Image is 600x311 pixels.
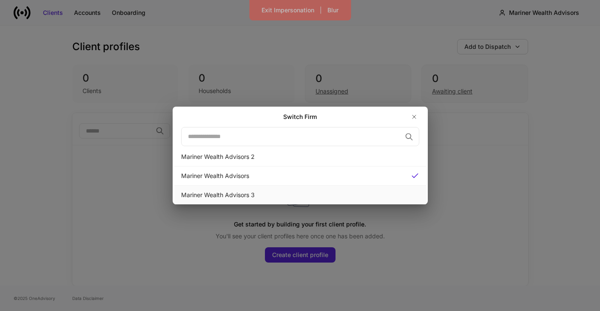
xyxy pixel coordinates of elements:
h2: Switch Firm [283,113,317,121]
div: Mariner Wealth Advisors [181,172,404,180]
div: Mariner Wealth Advisors 2 [181,153,419,161]
div: Blur [327,6,338,14]
div: Exit Impersonation [262,6,314,14]
div: Mariner Wealth Advisors 3 [181,191,419,199]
